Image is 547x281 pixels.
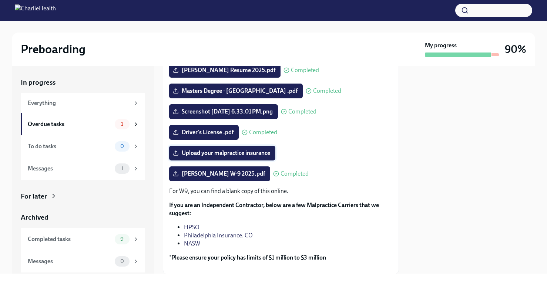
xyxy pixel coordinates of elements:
strong: My progress [425,41,457,50]
img: CharlieHealth [15,4,56,16]
span: Upload your malpractice insurance [174,149,270,157]
span: Completed [249,129,277,135]
a: Completed tasks9 [21,228,145,250]
a: For later [21,192,145,201]
span: Masters Degree - [GEOGRAPHIC_DATA] .pdf [174,87,298,95]
span: Screenshot [DATE] 6.33.01 PM.png [174,108,273,115]
a: Overdue tasks1 [21,113,145,135]
span: Completed [281,171,309,177]
span: 1 [117,166,128,171]
h3: 90% [505,43,526,56]
h2: Preboarding [21,42,85,57]
span: Completed [313,88,341,94]
p: For W9, you can find a blank copy of this online. [169,187,393,195]
label: [PERSON_NAME] Resume 2025.pdf [169,63,281,78]
span: 1 [117,121,128,127]
a: Messages1 [21,158,145,180]
div: Messages [28,165,112,173]
div: For later [21,192,47,201]
a: In progress [21,78,145,87]
a: HPSO [184,224,199,231]
strong: If you are an Independent Contractor, below are a few Malpractice Carriers that we suggest: [169,202,379,217]
strong: Please ensure your policy has limits of $1 million to $3 million [171,254,326,261]
a: To do tasks0 [21,135,145,158]
div: Completed tasks [28,235,112,243]
label: Upload your malpractice insurance [169,146,275,160]
div: Messages [28,257,112,265]
div: Everything [28,99,130,107]
a: NASW [184,240,200,247]
a: Philadelphia Insurance. CO [184,232,253,239]
a: Messages0 [21,250,145,272]
span: [PERSON_NAME] W-9 2025.pdf [174,170,265,177]
a: Everything [21,93,145,113]
span: [PERSON_NAME] Resume 2025.pdf [174,67,275,74]
span: Driver's License .pdf [174,129,234,136]
label: Masters Degree - [GEOGRAPHIC_DATA] .pdf [169,84,303,98]
span: 0 [116,258,128,264]
span: 9 [116,236,128,242]
div: To do tasks [28,142,112,150]
label: Screenshot [DATE] 6.33.01 PM.png [169,104,278,119]
span: Completed [291,67,319,73]
span: 0 [116,143,128,149]
a: Archived [21,213,145,222]
span: Completed [288,109,316,115]
label: Driver's License .pdf [169,125,239,140]
div: Overdue tasks [28,120,112,128]
label: [PERSON_NAME] W-9 2025.pdf [169,166,270,181]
